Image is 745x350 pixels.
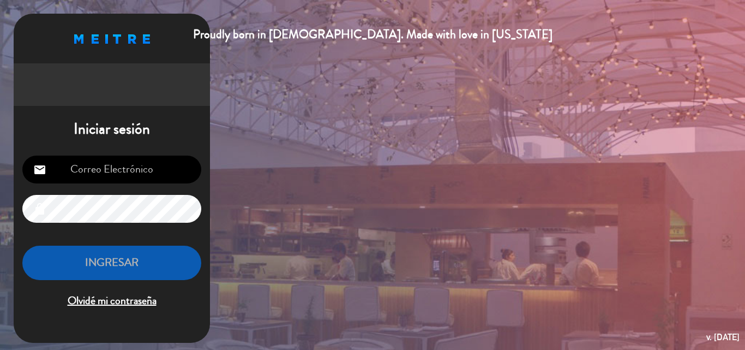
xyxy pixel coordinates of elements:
span: Olvidé mi contraseña [22,292,201,310]
button: INGRESAR [22,246,201,280]
div: v. [DATE] [706,330,740,345]
i: lock [33,203,46,216]
h1: Iniciar sesión [14,120,210,139]
i: email [33,163,46,176]
input: Correo Electrónico [22,156,201,183]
